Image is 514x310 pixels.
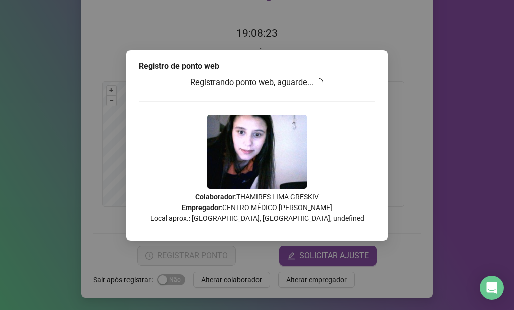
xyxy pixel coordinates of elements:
[139,60,375,72] div: Registro de ponto web
[139,192,375,224] p: : THAMIRES LIMA GRESKIV : CENTRO MÉDICO [PERSON_NAME] Local aprox.: [GEOGRAPHIC_DATA], [GEOGRAPHI...
[195,193,235,201] strong: Colaborador
[480,276,504,300] div: Open Intercom Messenger
[182,203,221,212] strong: Empregador
[139,76,375,89] h3: Registrando ponto web, aguarde...
[315,78,323,86] span: loading
[207,115,307,189] img: Z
